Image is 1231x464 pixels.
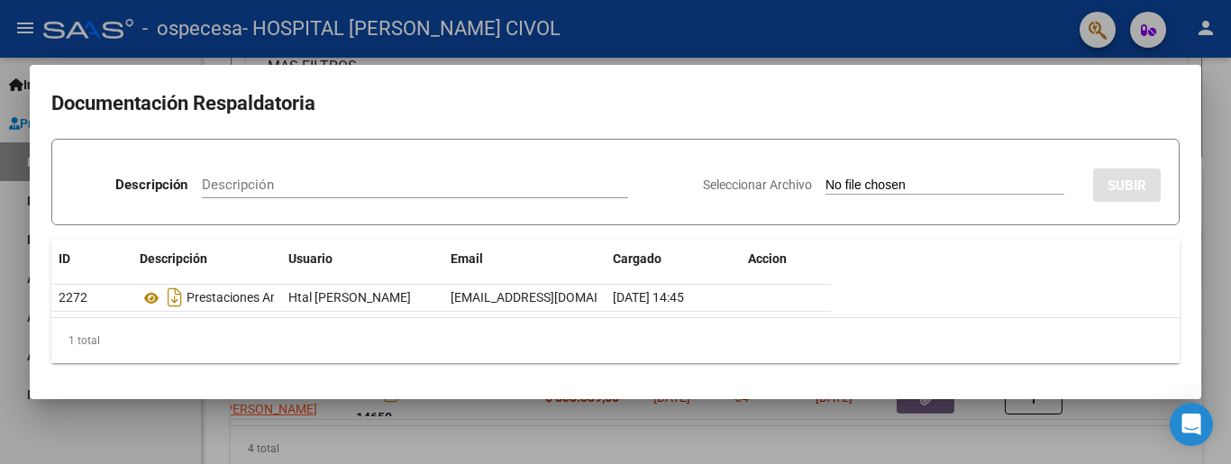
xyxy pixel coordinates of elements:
[443,240,606,278] datatable-header-cell: Email
[451,290,651,305] span: [EMAIL_ADDRESS][DOMAIN_NAME]
[613,251,661,266] span: Cargado
[1170,403,1213,446] div: Open Intercom Messenger
[163,283,187,312] i: Descargar documento
[59,290,87,305] span: 2272
[1108,177,1146,194] span: SUBIR
[288,251,333,266] span: Usuario
[51,240,132,278] datatable-header-cell: ID
[606,240,741,278] datatable-header-cell: Cargado
[51,318,1180,363] div: 1 total
[451,251,483,266] span: Email
[115,175,187,196] p: Descripción
[288,290,411,305] span: Htal [PERSON_NAME]
[132,240,281,278] datatable-header-cell: Descripción
[51,86,1180,121] h2: Documentación Respaldatoria
[741,240,831,278] datatable-header-cell: Accion
[140,251,207,266] span: Descripción
[59,251,70,266] span: ID
[748,251,787,266] span: Accion
[1093,168,1161,202] button: SUBIR
[703,177,812,192] span: Seleccionar Archivo
[281,240,443,278] datatable-header-cell: Usuario
[140,283,274,312] div: Prestaciones Ambulatorias 08/2025
[613,290,684,305] span: [DATE] 14:45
